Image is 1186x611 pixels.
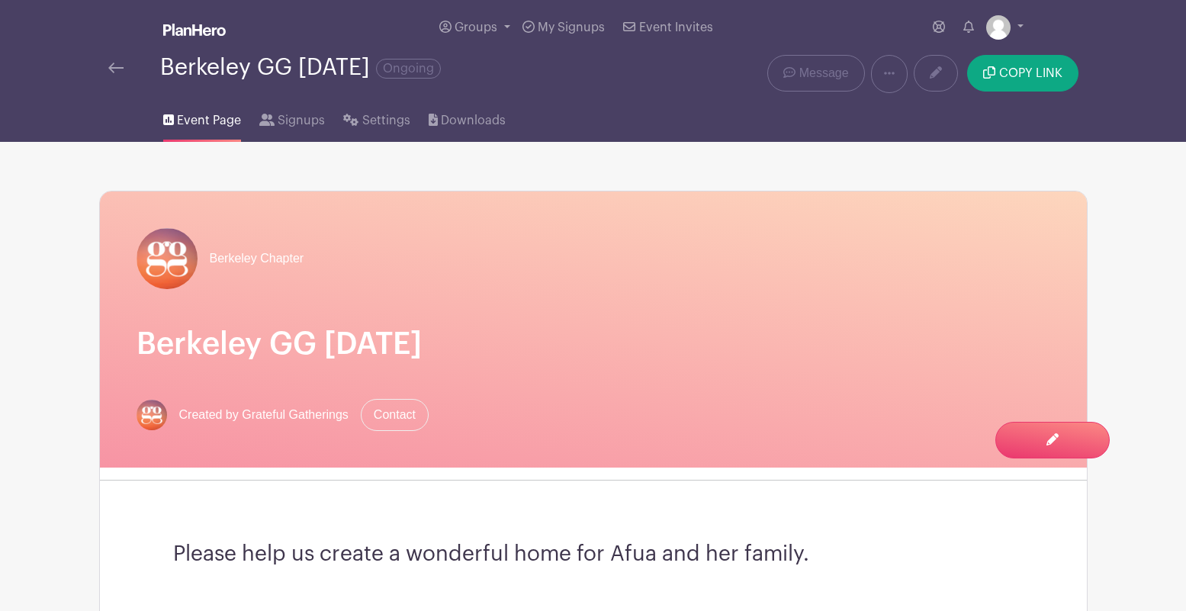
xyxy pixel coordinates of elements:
[455,21,497,34] span: Groups
[376,59,441,79] span: Ongoing
[137,326,1050,362] h1: Berkeley GG [DATE]
[967,55,1078,92] button: COPY LINK
[343,93,410,142] a: Settings
[179,406,349,424] span: Created by Grateful Gatherings
[210,249,304,268] span: Berkeley Chapter
[362,111,410,130] span: Settings
[163,93,241,142] a: Event Page
[999,67,1062,79] span: COPY LINK
[160,55,441,80] div: Berkeley GG [DATE]
[278,111,325,130] span: Signups
[108,63,124,73] img: back-arrow-29a5d9b10d5bd6ae65dc969a981735edf675c4d7a1fe02e03b50dbd4ba3cdb55.svg
[799,64,849,82] span: Message
[441,111,506,130] span: Downloads
[163,24,226,36] img: logo_white-6c42ec7e38ccf1d336a20a19083b03d10ae64f83f12c07503d8b9e83406b4c7d.svg
[137,400,167,430] img: gg-logo-planhero-final.png
[137,228,198,289] img: gg-logo-planhero-final.png
[639,21,713,34] span: Event Invites
[429,93,506,142] a: Downloads
[361,399,429,431] a: Contact
[177,111,241,130] span: Event Page
[538,21,605,34] span: My Signups
[173,542,1014,568] h3: Please help us create a wonderful home for Afua and her family.
[259,93,325,142] a: Signups
[767,55,864,92] a: Message
[986,15,1011,40] img: default-ce2991bfa6775e67f084385cd625a349d9dcbb7a52a09fb2fda1e96e2d18dcdb.png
